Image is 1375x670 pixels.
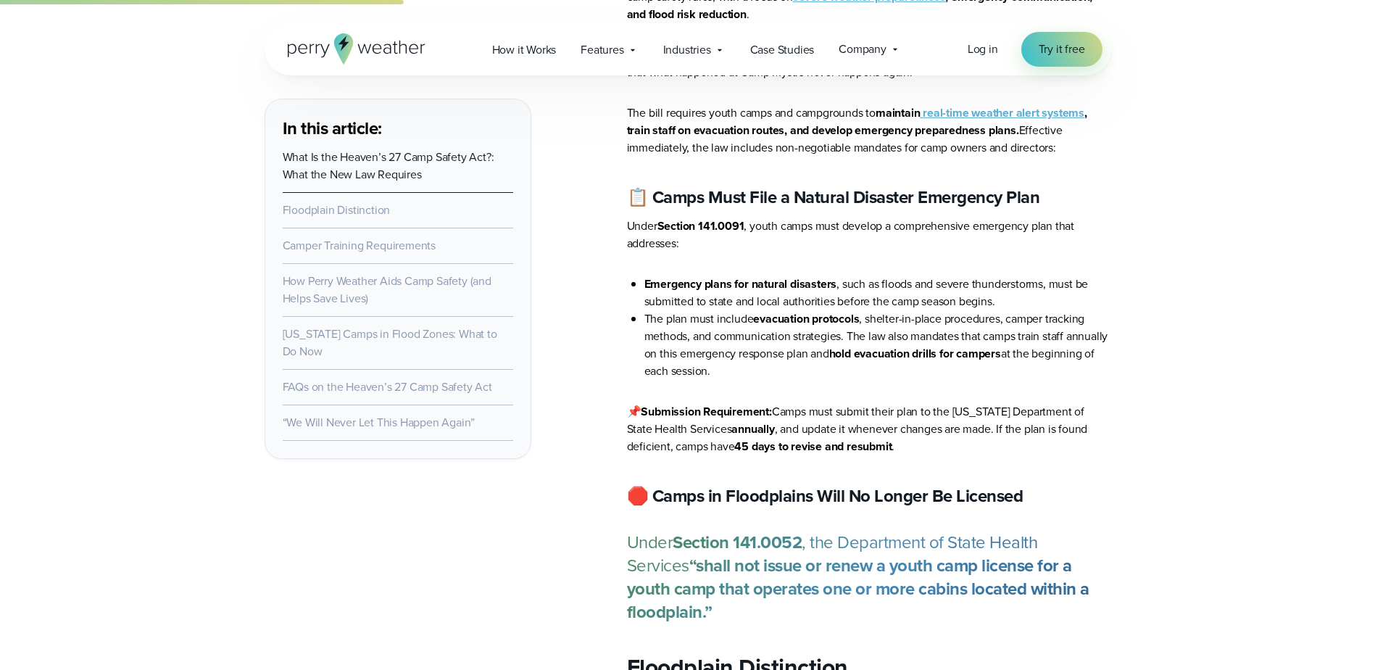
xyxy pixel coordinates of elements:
li: The plan must include , shelter-in-place procedures, camper tracking methods, and communication s... [644,310,1111,380]
strong: maintain [876,104,920,121]
a: Floodplain Distinction [283,202,391,218]
a: Log in [968,41,998,58]
strong: 🛑 Camps in Floodplains Will No Longer Be Licensed [627,483,1023,509]
strong: Submission Requirement: [641,403,771,420]
span: How it Works [492,41,557,59]
span: Industries [663,41,711,59]
a: “We Will Never Let This Happen Again” [283,414,475,431]
strong: 📋 Camps Must File a Natural Disaster Emergency Plan [627,184,1040,210]
a: How Perry Weather Aids Camp Safety (and Helps Save Lives) [283,273,491,307]
span: Case Studies [750,41,815,59]
p: Under , youth camps must develop a comprehensive emergency plan that addresses: [627,218,1111,252]
a: Camper Training Requirements [283,237,436,254]
span: Log in [968,41,998,57]
li: , such as floods and severe thunderstorms, must be submitted to state and local authorities befor... [644,276,1111,310]
a: How it Works [480,35,569,65]
a: real-time weather alert systems [920,104,1084,121]
strong: Section 141.0052 [673,529,802,555]
h3: In this article: [283,117,513,140]
p: Under , the Department of State Health Services [627,531,1111,624]
a: Case Studies [738,35,827,65]
a: FAQs on the Heaven’s 27 Camp Safety Act [283,379,492,395]
a: What Is the Heaven’s 27 Camp Safety Act?: What the New Law Requires [283,149,494,183]
strong: evacuation protocols [753,310,859,327]
strong: Emergency plans for natural disasters [644,276,837,292]
span: Features [581,41,623,59]
p: The bill requires youth camps and campgrounds to Effective immediately, the law includes non-nego... [627,104,1111,157]
a: Try it free [1021,32,1102,67]
strong: real-time weather alert systems [923,104,1084,121]
strong: 45 days to revise and resubmit [734,438,892,455]
p: 📌 Camps must submit their plan to the [US_STATE] Department of State Health Services , and update... [627,403,1111,455]
strong: , train staff on evacuation routes, and develop emergency preparedness plans. [627,104,1087,138]
strong: hold evacuation drills for campers [829,345,1001,362]
strong: annually [731,421,774,437]
a: [US_STATE] Camps in Flood Zones: What to Do Now [283,326,497,360]
strong: Section 141.0091 [657,218,744,234]
span: Company [839,41,886,58]
span: Try it free [1039,41,1085,58]
strong: “shall not issue or renew a youth camp license for a youth camp that operates one or more cabins ... [627,553,1089,625]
